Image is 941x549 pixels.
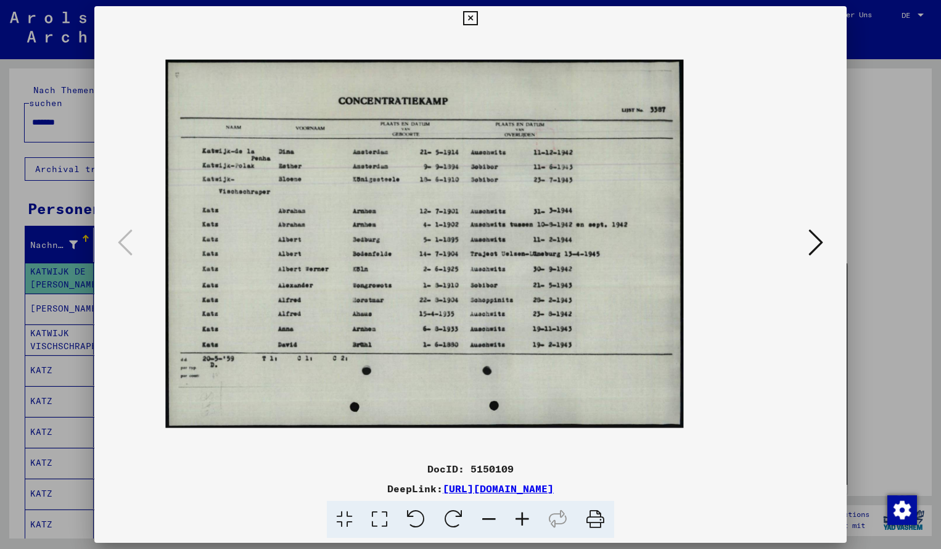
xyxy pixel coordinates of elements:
[887,495,917,525] img: Zustimmung ändern
[94,481,847,496] div: DeepLink:
[443,482,554,495] a: [URL][DOMAIN_NAME]
[94,461,847,476] div: DocID: 5150109
[165,59,683,427] img: 001.jpg
[887,495,916,524] div: Zustimmung ändern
